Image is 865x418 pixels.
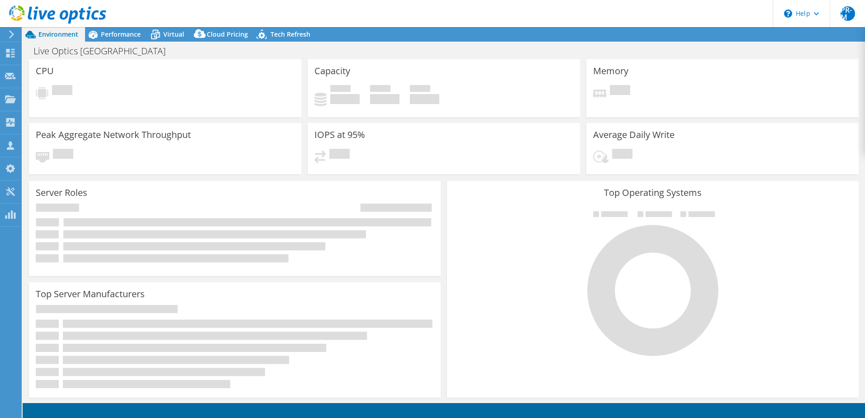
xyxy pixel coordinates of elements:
[330,85,351,94] span: Used
[53,149,73,161] span: Pending
[841,6,855,21] span: PR-M
[593,66,628,76] h3: Memory
[38,30,78,38] span: Environment
[410,85,430,94] span: Total
[314,66,350,76] h3: Capacity
[784,9,792,18] svg: \n
[52,85,72,97] span: Pending
[370,94,399,104] h4: 0 GiB
[330,94,360,104] h4: 0 GiB
[163,30,184,38] span: Virtual
[36,188,87,198] h3: Server Roles
[36,130,191,140] h3: Peak Aggregate Network Throughput
[329,149,350,161] span: Pending
[593,130,675,140] h3: Average Daily Write
[271,30,310,38] span: Tech Refresh
[314,130,365,140] h3: IOPS at 95%
[101,30,141,38] span: Performance
[207,30,248,38] span: Cloud Pricing
[410,94,439,104] h4: 0 GiB
[36,66,54,76] h3: CPU
[454,188,852,198] h3: Top Operating Systems
[610,85,630,97] span: Pending
[612,149,632,161] span: Pending
[36,289,145,299] h3: Top Server Manufacturers
[29,46,180,56] h1: Live Optics [GEOGRAPHIC_DATA]
[370,85,390,94] span: Free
